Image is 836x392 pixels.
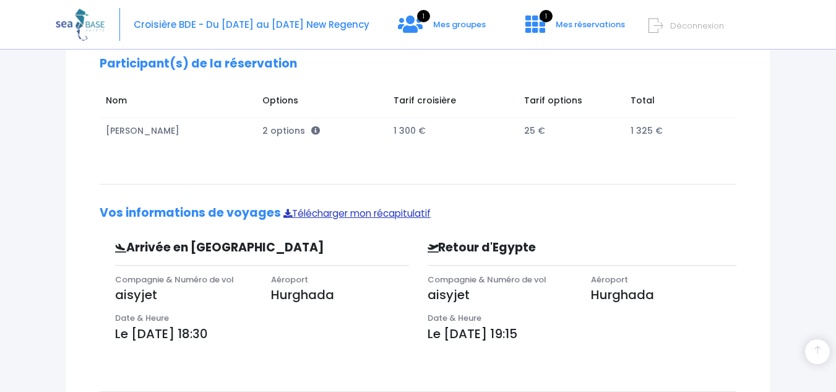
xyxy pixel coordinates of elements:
span: 1 [417,10,430,22]
span: 2 options [262,124,320,137]
h2: Participant(s) de la réservation [100,57,736,71]
a: Télécharger mon récapitulatif [283,207,431,220]
span: Déconnexion [670,20,724,32]
span: Compagnie & Numéro de vol [428,274,546,285]
span: Mes réservations [556,19,625,30]
p: aisyjet [428,285,573,304]
h3: Retour d'Egypte [418,241,664,255]
span: Date & Heure [428,312,481,324]
span: Mes groupes [433,19,486,30]
td: Total [624,88,724,118]
h3: Arrivée en [GEOGRAPHIC_DATA] [106,241,340,255]
span: Date & Heure [115,312,169,324]
td: Nom [100,88,256,118]
td: 25 € [519,118,625,144]
td: [PERSON_NAME] [100,118,256,144]
a: 1 Mes groupes [388,23,496,35]
td: Tarif croisière [387,88,519,118]
p: Hurghada [271,285,408,304]
h2: Vos informations de voyages [100,206,736,220]
p: aisyjet [115,285,252,304]
p: Hurghada [591,285,736,304]
span: Compagnie & Numéro de vol [115,274,234,285]
td: Tarif options [519,88,625,118]
a: 1 Mes réservations [515,23,632,35]
span: Aéroport [271,274,308,285]
td: 1 325 € [624,118,724,144]
span: 1 [540,10,553,22]
p: Le [DATE] 19:15 [428,324,737,343]
span: Croisière BDE - Du [DATE] au [DATE] New Regency [134,18,369,31]
p: Le [DATE] 18:30 [115,324,409,343]
span: Aéroport [591,274,628,285]
td: 1 300 € [387,118,519,144]
td: Options [256,88,387,118]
